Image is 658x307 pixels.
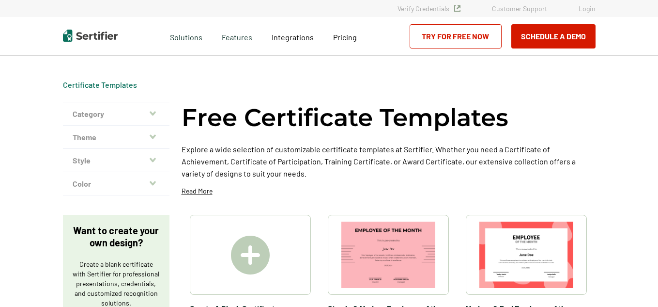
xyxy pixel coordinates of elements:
img: Simple & Modern Employee of the Month Certificate Template [341,222,435,288]
span: Features [222,30,252,42]
a: Pricing [333,30,357,42]
button: Theme [63,126,169,149]
span: Solutions [170,30,202,42]
button: Color [63,172,169,195]
div: Breadcrumb [63,80,137,90]
p: Explore a wide selection of customizable certificate templates at Sertifier. Whether you need a C... [182,143,596,179]
a: Certificate Templates [63,80,137,89]
button: Style [63,149,169,172]
span: Pricing [333,32,357,42]
h1: Free Certificate Templates [182,102,508,133]
p: Read More [182,186,213,196]
img: Verified [454,5,460,12]
span: Integrations [272,32,314,42]
a: Login [579,4,596,13]
img: Sertifier | Digital Credentialing Platform [63,30,118,42]
a: Customer Support [492,4,547,13]
a: Try for Free Now [410,24,502,48]
a: Integrations [272,30,314,42]
button: Category [63,102,169,126]
img: Modern & Red Employee of the Month Certificate Template [479,222,573,288]
p: Want to create your own design? [73,225,160,249]
a: Verify Credentials [398,4,460,13]
span: Certificate Templates [63,80,137,90]
img: Create A Blank Certificate [231,236,270,275]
